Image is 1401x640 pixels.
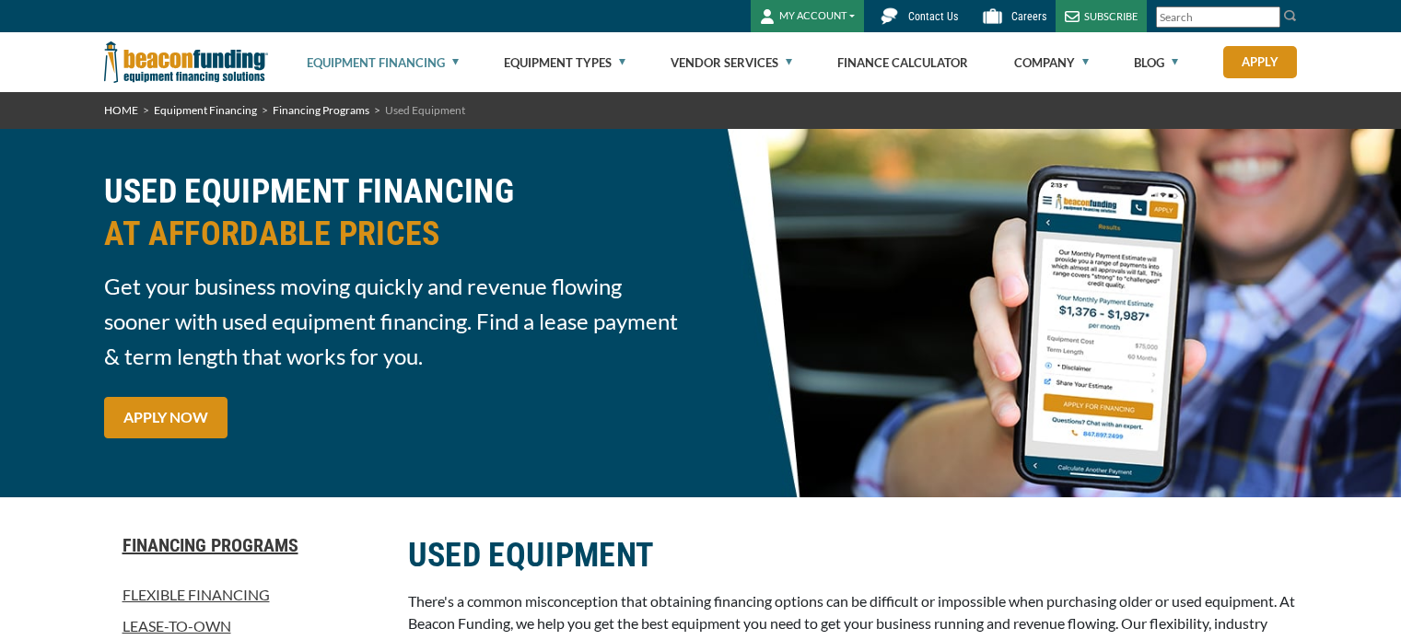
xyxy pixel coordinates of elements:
[1261,10,1276,25] a: Clear search text
[908,10,958,23] span: Contact Us
[1223,46,1297,78] a: Apply
[385,103,465,117] span: Used Equipment
[104,615,386,637] a: Lease-To-Own
[104,32,268,92] img: Beacon Funding Corporation logo
[504,33,625,92] a: Equipment Types
[104,534,386,556] a: Financing Programs
[1011,10,1046,23] span: Careers
[104,397,228,438] a: APPLY NOW
[1134,33,1178,92] a: Blog
[104,103,138,117] a: HOME
[671,33,792,92] a: Vendor Services
[307,33,459,92] a: Equipment Financing
[1156,6,1280,28] input: Search
[154,103,257,117] a: Equipment Financing
[837,33,968,92] a: Finance Calculator
[1283,8,1298,23] img: Search
[273,103,369,117] a: Financing Programs
[104,269,690,374] span: Get your business moving quickly and revenue flowing sooner with used equipment financing. Find a...
[408,534,1298,576] h2: USED EQUIPMENT
[104,213,690,255] span: AT AFFORDABLE PRICES
[104,584,386,606] a: Flexible Financing
[104,170,690,255] h2: USED EQUIPMENT FINANCING
[1014,33,1089,92] a: Company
